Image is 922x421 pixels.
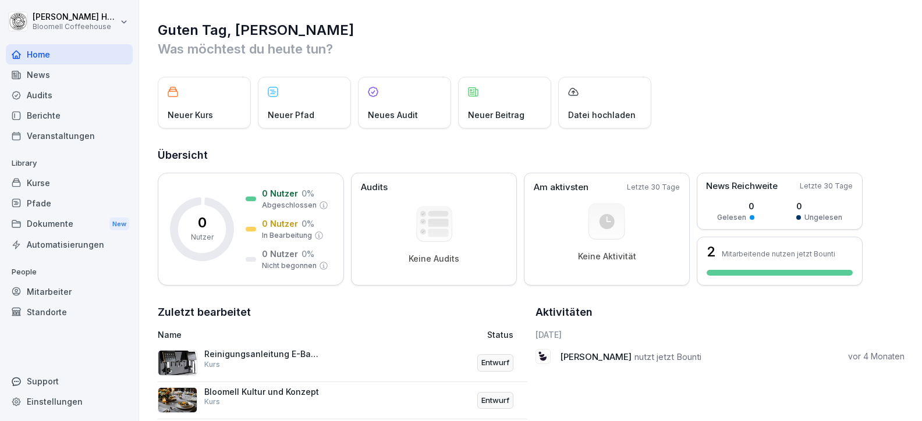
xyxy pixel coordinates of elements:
[158,344,527,382] a: Reinigungsanleitung E-Barista EspressomaschineKursEntwurf
[627,182,680,192] p: Letzte 30 Tage
[534,181,588,194] p: Am aktivsten
[722,249,835,258] p: Mitarbeitende nutzen jetzt Bounti
[6,281,133,302] a: Mitarbeiter
[468,109,524,121] p: Neuer Beitrag
[6,391,133,412] a: Einstellungen
[204,349,321,359] p: Reinigungsanleitung E-Barista Espressomaschine
[33,23,118,31] p: Bloomell Coffeehouse
[6,154,133,173] p: Library
[262,200,317,211] p: Abgeschlossen
[578,251,636,262] p: Keine Aktivität
[634,351,701,362] span: nutzt jetzt Bounti
[361,181,388,194] p: Audits
[804,212,842,223] p: Ungelesen
[409,254,459,264] p: Keine Audits
[204,359,220,370] p: Kurs
[487,329,513,341] p: Status
[262,187,298,199] p: 0 Nutzer
[262,261,317,271] p: Nicht begonnen
[796,200,842,212] p: 0
[6,105,133,126] a: Berichte
[717,212,746,223] p: Gelesen
[6,234,133,255] a: Automatisierungen
[717,200,754,212] p: 0
[262,217,298,230] p: 0 Nutzer
[6,213,133,235] a: DokumenteNew
[560,351,632,362] span: [PERSON_NAME]
[368,109,418,121] p: Neues Audit
[536,304,593,320] h2: Aktivitäten
[109,217,129,231] div: New
[706,180,778,193] p: News Reichweite
[302,187,314,199] p: 0 %
[33,12,118,22] p: [PERSON_NAME] Haefeli
[158,147,905,163] h2: Übersicht
[204,387,321,397] p: Bloomell Kultur und Konzept
[6,126,133,146] a: Veranstaltungen
[268,109,314,121] p: Neuer Pfad
[262,230,312,241] p: In Bearbeitung
[302,248,314,260] p: 0 %
[707,245,716,259] h3: 2
[204,397,220,407] p: Kurs
[302,217,314,230] p: 0 %
[158,21,905,40] h1: Guten Tag, [PERSON_NAME]
[848,351,905,362] p: vor 4 Monaten
[6,85,133,105] a: Audits
[568,109,636,121] p: Datei hochladen
[158,329,385,341] p: Name
[800,181,853,191] p: Letzte 30 Tage
[6,193,133,213] a: Pfade
[158,382,527,420] a: Bloomell Kultur und KonzeptKursEntwurf
[158,350,197,376] img: u02agwowfwjnmbk66zgwku1c.png
[168,109,213,121] p: Neuer Kurs
[6,302,133,322] a: Standorte
[6,173,133,193] a: Kurse
[6,213,133,235] div: Dokumente
[481,395,509,406] p: Entwurf
[191,232,214,242] p: Nutzer
[6,371,133,391] div: Support
[158,387,197,413] img: yc3b22varyw5x435rjwgs4zo.png
[481,357,509,369] p: Entwurf
[6,44,133,65] a: Home
[158,304,527,320] h2: Zuletzt bearbeitet
[6,65,133,85] a: News
[6,263,133,281] p: People
[262,248,298,260] p: 0 Nutzer
[198,216,207,230] p: 0
[158,40,905,58] p: Was möchtest du heute tun?
[536,329,905,341] h6: [DATE]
